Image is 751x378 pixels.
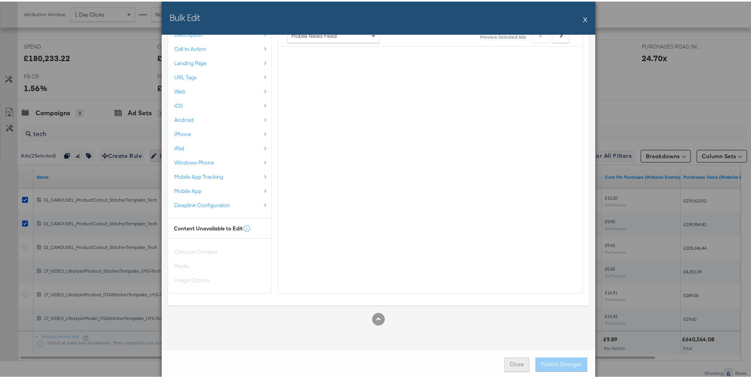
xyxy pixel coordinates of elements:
[174,143,184,151] span: iPad
[504,356,529,370] button: Close
[174,125,271,140] button: iPhone
[174,69,271,83] button: URL Tags
[174,223,243,231] div: Content Unavailable to Edit
[174,72,197,80] span: URL Tags
[174,86,185,94] span: Web
[170,10,200,22] h2: Bulk Edit
[174,97,271,111] button: iOS
[174,172,223,179] span: Mobile App Tracking
[174,186,201,193] span: Mobile App
[174,196,271,211] button: Deeplink Configuration
[174,157,214,165] span: Windows Phone
[174,168,271,182] button: Mobile App Tracking
[174,58,207,65] span: Landing Page
[174,54,271,69] button: Landing Page
[174,115,194,122] span: Android
[174,44,206,51] span: Call to Action
[174,111,271,125] button: Android
[291,31,337,38] span: Mobile News Feed
[174,154,271,168] button: Windows Phone
[583,10,587,26] button: X
[174,83,271,97] button: Web
[174,40,271,54] button: Call to Action
[174,101,183,108] span: iOS
[174,26,271,40] button: Description
[510,359,524,367] span: Close
[174,129,191,137] span: iPhone
[480,33,527,38] div: Preview Selected Ads
[174,200,230,208] span: Deeplink Configuration
[174,140,271,154] button: iPad
[552,27,569,41] button: Next
[174,182,271,196] button: Mobile App
[174,30,203,37] span: Description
